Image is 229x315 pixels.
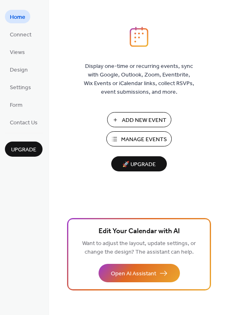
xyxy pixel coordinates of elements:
[10,66,28,74] span: Design
[10,48,25,57] span: Views
[116,159,162,170] span: 🚀 Upgrade
[10,31,31,39] span: Connect
[99,264,180,282] button: Open AI Assistant
[5,80,36,94] a: Settings
[10,119,38,127] span: Contact Us
[111,156,167,171] button: 🚀 Upgrade
[111,270,156,278] span: Open AI Assistant
[82,238,196,258] span: Want to adjust the layout, update settings, or change the design? The assistant can help.
[99,226,180,237] span: Edit Your Calendar with AI
[5,142,43,157] button: Upgrade
[121,135,167,144] span: Manage Events
[130,27,148,47] img: logo_icon.svg
[5,115,43,129] a: Contact Us
[10,101,22,110] span: Form
[107,112,171,127] button: Add New Event
[122,116,166,125] span: Add New Event
[5,63,33,76] a: Design
[10,13,25,22] span: Home
[106,131,172,146] button: Manage Events
[10,83,31,92] span: Settings
[11,146,36,154] span: Upgrade
[5,98,27,111] a: Form
[5,10,30,23] a: Home
[5,45,30,59] a: Views
[84,62,194,97] span: Display one-time or recurring events, sync with Google, Outlook, Zoom, Eventbrite, Wix Events or ...
[5,27,36,41] a: Connect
